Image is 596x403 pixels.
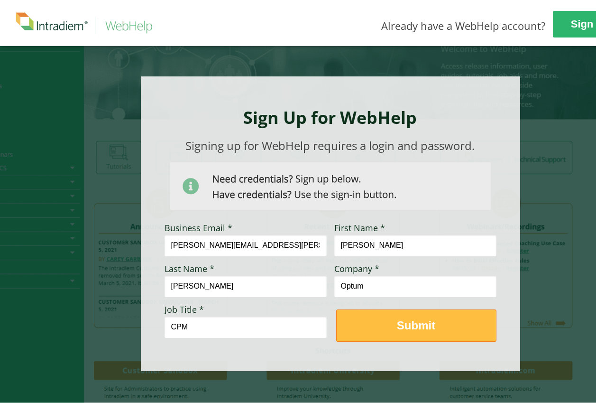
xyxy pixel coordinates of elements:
span: Signing up for WebHelp requires a login and password. [185,138,475,153]
span: Already have a WebHelp account? [381,19,546,33]
span: First Name * [334,222,385,234]
span: Last Name * [165,263,214,274]
span: Job Title * [165,304,204,315]
strong: Sign Up for WebHelp [243,106,417,129]
span: Business Email * [165,222,232,234]
strong: Submit [397,319,435,332]
span: Company * [334,263,379,274]
button: Submit [336,309,496,342]
img: Need Credentials? Sign up below. Have Credentials? Use the sign-in button. [170,162,491,210]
